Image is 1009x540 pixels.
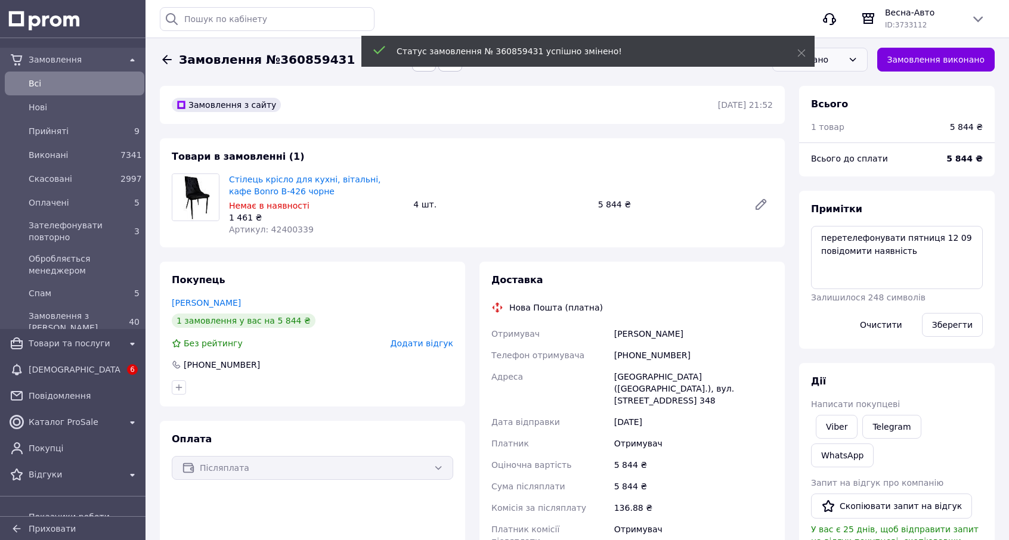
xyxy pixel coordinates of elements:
[811,443,874,467] a: WhatsApp
[391,339,453,348] span: Додати відгук
[172,298,241,308] a: [PERSON_NAME]
[134,198,140,207] span: 5
[127,364,138,375] span: 6
[29,125,116,137] span: Прийняті
[862,415,921,439] a: Telegram
[29,54,120,66] span: Замовлення
[612,497,775,519] div: 136.88 ₴
[134,288,140,298] span: 5
[172,274,225,285] span: Покупець
[885,21,927,29] span: ID: 3733112
[491,329,540,339] span: Отримувач
[172,98,281,112] div: Замовлення з сайту
[29,390,140,402] span: Повідомлення
[120,150,142,160] span: 7341
[612,433,775,454] div: Отримувач
[811,375,826,387] span: Дії
[922,313,983,337] button: Зберегти
[160,7,374,31] input: Пошук по кабінету
[811,203,862,215] span: Примітки
[29,524,76,533] span: Приховати
[612,323,775,345] div: [PERSON_NAME]
[29,416,120,428] span: Каталог ProSale
[29,287,116,299] span: Спам
[229,201,309,210] span: Немає в наявності
[172,433,212,445] span: Оплата
[29,511,140,535] span: Показники роботи компанії
[950,121,983,133] div: 5 844 ₴
[397,45,767,57] div: Статус замовлення № 360859431 успішно змінено!
[850,313,912,337] button: Очистити
[612,345,775,366] div: [PHONE_NUMBER]
[491,274,543,285] span: Доставка
[29,197,116,209] span: Оплачені
[29,253,140,277] span: Обробляється менеджером
[29,149,116,161] span: Виконані
[749,193,773,216] a: Редагувати
[885,7,961,18] span: Весна-Авто
[612,366,775,411] div: [GEOGRAPHIC_DATA] ([GEOGRAPHIC_DATA].), вул. [STREET_ADDRESS] 348
[612,411,775,433] div: [DATE]
[811,494,972,519] button: Скопіювати запит на відгук
[172,151,305,162] span: Товари в замовленні (1)
[811,226,983,289] textarea: перетелефонувати пятниця 12 09 повідомити наявність
[29,101,140,113] span: Нові
[612,454,775,476] div: 5 844 ₴
[182,359,261,371] div: [PHONE_NUMBER]
[877,48,995,72] button: Замовлення виконано
[172,314,315,328] div: 1 замовлення у вас на 5 844 ₴
[29,77,140,89] span: Всi
[29,219,116,243] span: Зателефонувати повторно
[811,399,900,409] span: Написати покупцеві
[229,212,404,224] div: 1 461 ₴
[491,460,571,470] span: Оціночна вартість
[946,154,983,163] b: 5 844 ₴
[811,293,926,302] span: Залишилося 248 символів
[593,196,744,213] div: 5 844 ₴
[811,122,844,132] span: 1 товар
[506,302,606,314] div: Нова Пошта (платна)
[184,339,243,348] span: Без рейтингу
[491,439,529,448] span: Платник
[408,196,593,213] div: 4 шт.
[491,372,523,381] span: Адреса
[172,174,219,221] img: Стілець крісло для кухні, вітальні, кафе Bonro B-426 чорне
[491,417,560,427] span: Дата відправки
[29,337,120,349] span: Товари та послуги
[29,468,120,480] span: Відгуки
[179,51,355,69] span: Замовлення №360859431
[491,482,565,491] span: Сума післяплати
[134,226,140,236] span: 3
[229,175,381,196] a: Стілець крісло для кухні, вітальні, кафе Bonro B-426 чорне
[612,476,775,497] div: 5 844 ₴
[811,154,888,163] span: Всього до сплати
[491,503,586,513] span: Комісія за післяплату
[811,98,848,110] span: Всього
[129,317,140,327] span: 40
[29,173,116,185] span: Скасовані
[811,478,943,488] span: Запит на відгук про компанію
[816,415,858,439] a: Viber
[229,225,314,234] span: Артикул: 42400339
[29,310,116,334] span: Замовлення з [PERSON_NAME]
[134,126,140,136] span: 9
[491,350,584,360] span: Телефон отримувача
[29,364,120,375] span: [DEMOGRAPHIC_DATA]
[718,100,773,110] time: [DATE] 21:52
[29,442,140,454] span: Покупці
[120,174,142,184] span: 2997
